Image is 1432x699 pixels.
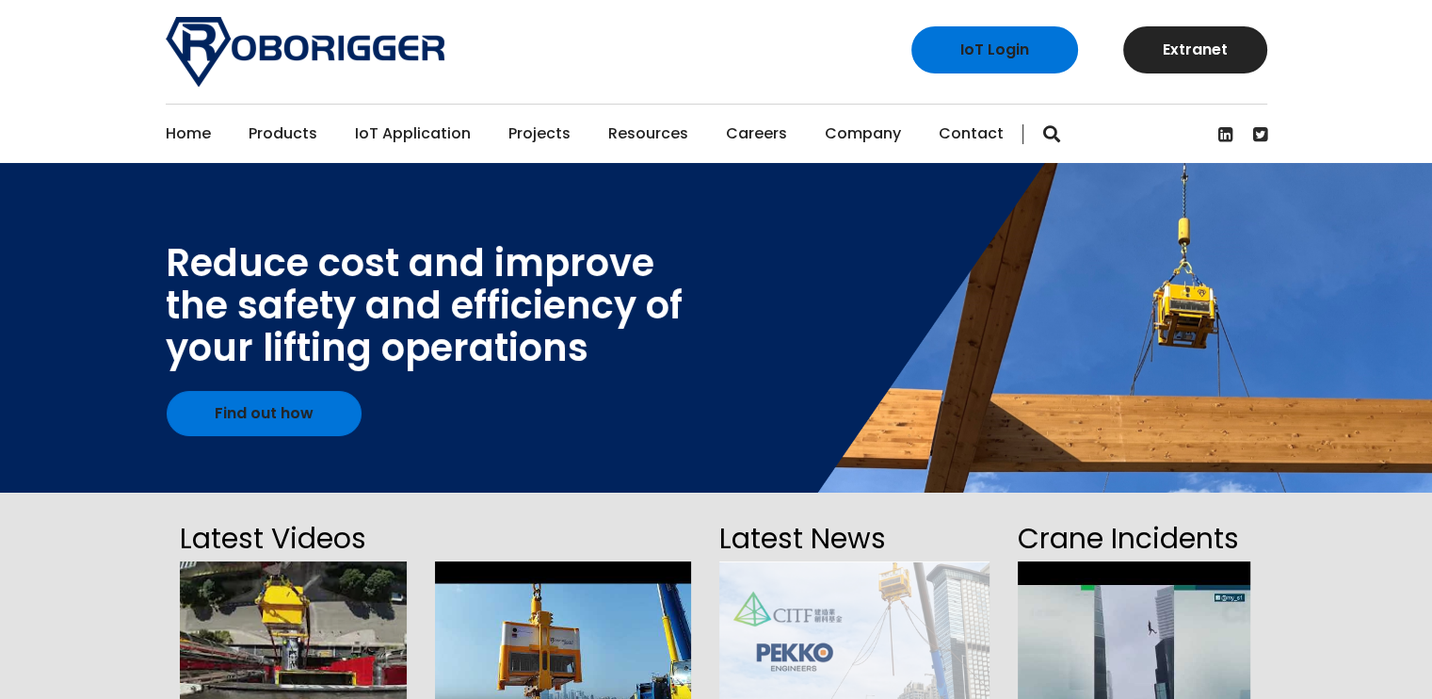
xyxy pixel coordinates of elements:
a: Products [249,105,317,163]
h2: Latest Videos [180,516,407,561]
h2: Latest News [719,516,989,561]
a: Contact [939,105,1004,163]
img: Roborigger [166,17,444,87]
a: Find out how [167,391,362,436]
a: Company [825,105,901,163]
a: IoT Application [355,105,471,163]
a: Careers [726,105,787,163]
div: Reduce cost and improve the safety and efficiency of your lifting operations [166,242,683,369]
h2: Crane Incidents [1018,516,1250,561]
a: Projects [508,105,571,163]
a: IoT Login [911,26,1078,73]
a: Home [166,105,211,163]
a: Resources [608,105,688,163]
a: Extranet [1123,26,1267,73]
